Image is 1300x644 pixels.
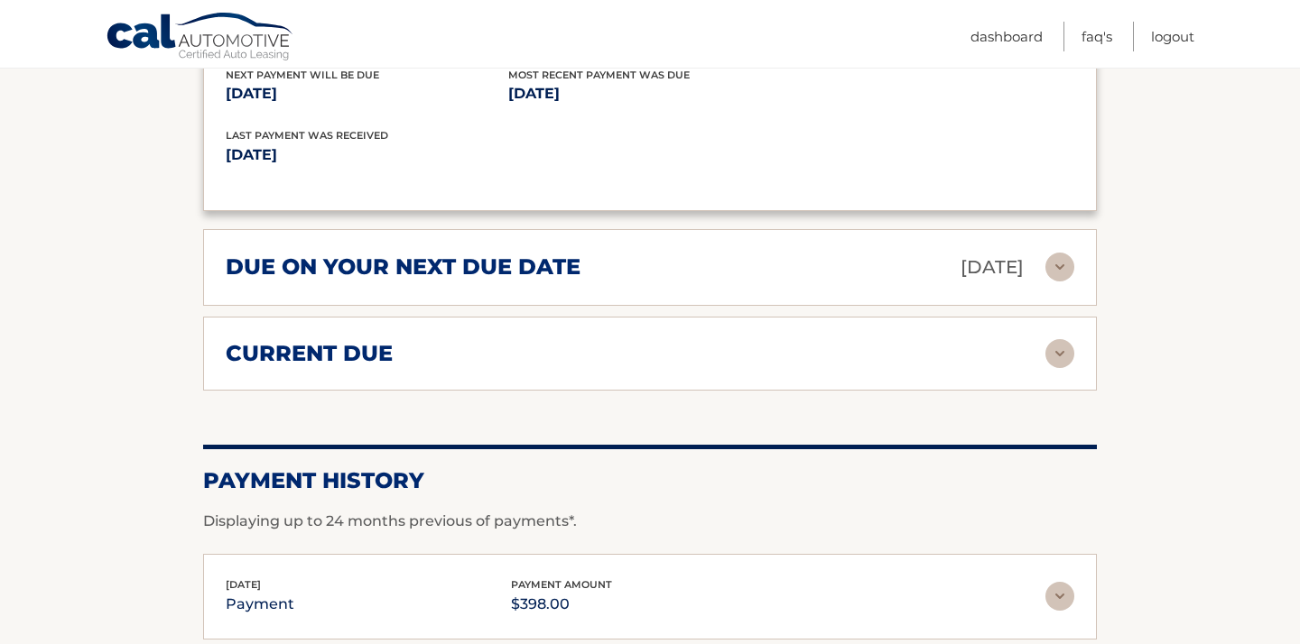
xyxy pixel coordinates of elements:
p: [DATE] [961,252,1024,283]
span: [DATE] [226,578,261,591]
p: [DATE] [508,81,791,106]
a: FAQ's [1082,22,1112,51]
a: Logout [1151,22,1194,51]
a: Dashboard [970,22,1043,51]
a: Cal Automotive [106,12,295,64]
p: Displaying up to 24 months previous of payments*. [203,511,1097,532]
h2: due on your next due date [226,253,580,281]
h2: current due [226,340,393,367]
span: Last Payment was received [226,129,388,142]
h2: Payment History [203,467,1097,494]
img: accordion-rest.svg [1045,339,1074,368]
span: payment amount [511,578,612,591]
span: Next Payment will be due [226,69,379,81]
img: accordion-rest.svg [1045,582,1074,611]
p: [DATE] [226,81,508,106]
img: accordion-rest.svg [1045,253,1074,281]
p: $398.00 [511,592,612,617]
p: payment [226,592,294,617]
p: [DATE] [226,143,650,168]
span: Most Recent Payment Was Due [508,69,690,81]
